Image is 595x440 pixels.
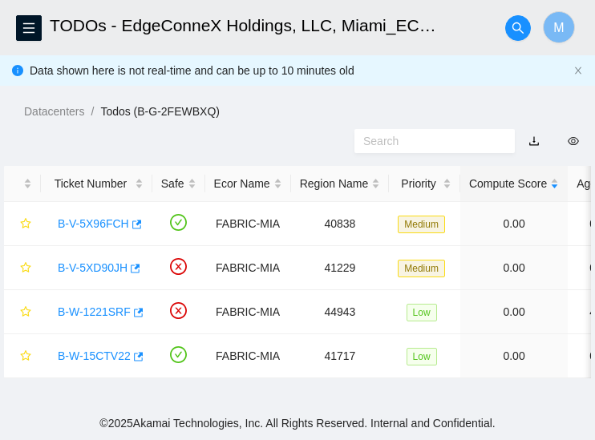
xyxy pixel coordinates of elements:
span: Medium [398,260,445,277]
a: Todos (B-G-2FEWBXQ) [100,105,220,118]
span: search [506,22,530,34]
span: close-circle [170,258,187,275]
td: 41229 [291,246,390,290]
a: B-W-15CTV22 [58,349,131,362]
span: Low [407,304,437,321]
td: FABRIC-MIA [205,334,291,378]
button: star [13,211,32,236]
a: B-V-5X96FCH [58,217,129,230]
button: search [505,15,531,41]
span: star [20,306,31,319]
button: star [13,299,32,325]
span: Low [407,348,437,365]
button: star [13,343,32,369]
span: eye [568,135,579,147]
span: Medium [398,216,445,233]
td: 44943 [291,290,390,334]
span: close-circle [170,302,187,319]
a: B-W-1221SRF [58,305,131,318]
td: FABRIC-MIA [205,290,291,334]
input: Search [363,132,493,150]
span: check-circle [170,214,187,231]
td: FABRIC-MIA [205,246,291,290]
td: 0.00 [460,246,568,290]
a: B-V-5XD90JH [58,261,127,274]
span: star [20,262,31,275]
td: 40838 [291,202,390,246]
td: 0.00 [460,290,568,334]
button: M [543,11,575,43]
span: M [553,18,564,38]
td: 0.00 [460,334,568,378]
span: check-circle [170,346,187,363]
a: Datacenters [24,105,84,118]
span: / [91,105,94,118]
span: menu [17,22,41,34]
button: menu [16,15,42,41]
td: 0.00 [460,202,568,246]
td: 41717 [291,334,390,378]
td: FABRIC-MIA [205,202,291,246]
button: download [516,128,552,154]
span: star [20,218,31,231]
span: star [20,350,31,363]
button: star [13,255,32,281]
